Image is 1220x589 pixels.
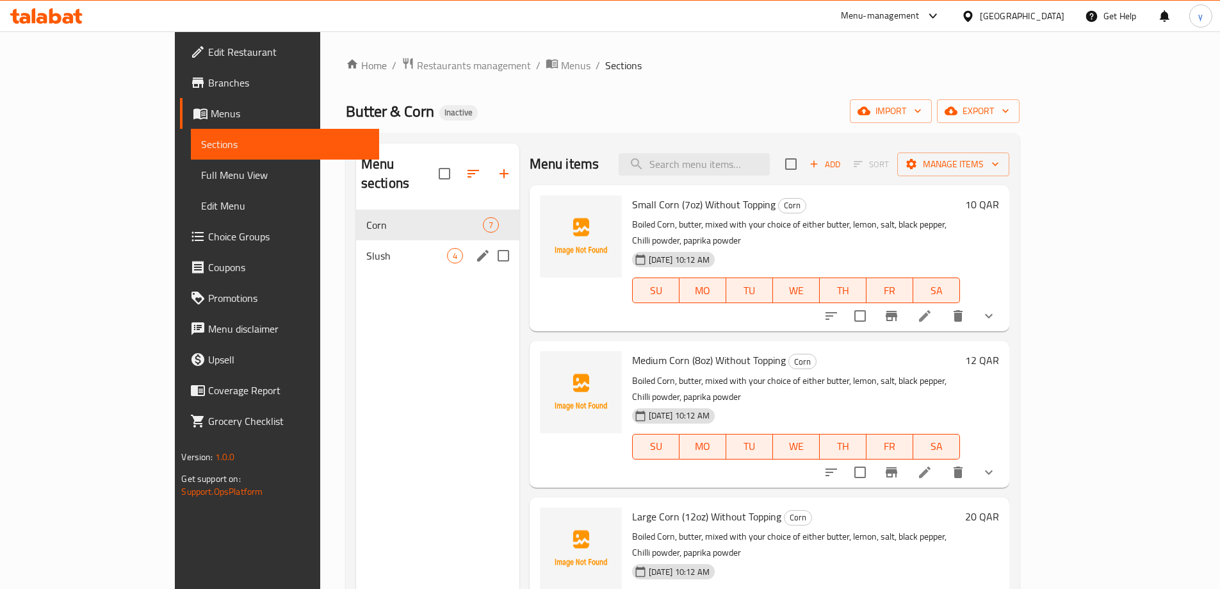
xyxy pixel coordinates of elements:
[816,457,847,488] button: sort-choices
[201,198,368,213] span: Edit Menu
[779,198,806,213] span: Corn
[876,301,907,331] button: Branch-specific-item
[180,406,378,436] a: Grocery Checklist
[181,449,213,465] span: Version:
[208,44,368,60] span: Edit Restaurant
[484,219,498,231] span: 7
[638,437,674,456] span: SU
[773,278,820,303] button: WE
[180,252,378,283] a: Coupons
[632,195,776,214] span: Small Corn (7oz) Without Topping
[644,566,715,578] span: [DATE] 10:12 AM
[208,290,368,306] span: Promotions
[180,37,378,67] a: Edit Restaurant
[918,437,955,456] span: SA
[596,58,600,73] li: /
[876,457,907,488] button: Branch-specific-item
[632,529,960,561] p: Boiled Corn, butter, mixed with your choice of either butter, lemon, salt, black pepper, Chilli p...
[825,281,861,300] span: TH
[981,465,996,480] svg: Show Choices
[181,470,240,487] span: Get support on:
[632,507,781,526] span: Large Corn (12oz) Without Topping
[726,434,773,460] button: TU
[850,99,932,123] button: import
[785,510,811,525] span: Corn
[917,308,932,324] a: Edit menu item
[947,103,1009,119] span: export
[356,210,519,240] div: Corn7
[191,160,378,190] a: Full Menu View
[346,97,434,126] span: Butter & Corn
[847,459,874,486] span: Select to update
[804,154,845,174] button: Add
[778,437,815,456] span: WE
[180,283,378,313] a: Promotions
[804,154,845,174] span: Add item
[215,449,235,465] span: 1.0.0
[679,434,726,460] button: MO
[632,434,679,460] button: SU
[644,410,715,422] span: [DATE] 10:12 AM
[619,153,770,176] input: search
[897,153,1009,176] button: Manage items
[847,303,874,329] span: Select to update
[366,217,483,233] span: Corn
[965,195,999,213] h6: 10 QAR
[816,301,847,331] button: sort-choices
[644,254,715,266] span: [DATE] 10:12 AM
[180,344,378,375] a: Upsell
[605,58,642,73] span: Sections
[638,281,674,300] span: SU
[201,167,368,183] span: Full Menu View
[913,434,960,460] button: SA
[540,195,622,278] img: Small Corn (7oz) Without Topping
[980,9,1064,23] div: [GEOGRAPHIC_DATA]
[473,246,492,265] button: edit
[866,278,913,303] button: FR
[789,354,816,369] span: Corn
[632,217,960,249] p: Boiled Corn, butter, mixed with your choice of either butter, lemon, salt, black pepper, Chilli p...
[191,129,378,160] a: Sections
[632,351,786,370] span: Medium Corn (8oz) Without Topping
[917,465,932,480] a: Edit menu item
[458,158,489,189] span: Sort sections
[820,278,866,303] button: TH
[208,229,368,244] span: Choice Groups
[965,508,999,526] h6: 20 QAR
[191,190,378,221] a: Edit Menu
[943,457,973,488] button: delete
[208,75,368,90] span: Branches
[943,301,973,331] button: delete
[907,156,999,172] span: Manage items
[777,151,804,178] span: Select section
[208,321,368,336] span: Menu disclaimer
[872,281,908,300] span: FR
[866,434,913,460] button: FR
[918,281,955,300] span: SA
[208,383,368,398] span: Coverage Report
[726,278,773,303] button: TU
[356,204,519,276] nav: Menu sections
[632,373,960,405] p: Boiled Corn, butter, mixed with your choice of either butter, lemon, salt, black pepper, Chilli p...
[431,160,458,187] span: Select all sections
[366,248,447,263] span: Slush
[845,154,897,174] span: Select section first
[208,352,368,367] span: Upsell
[346,57,1020,74] nav: breadcrumb
[685,437,721,456] span: MO
[447,248,463,263] div: items
[841,8,920,24] div: Menu-management
[536,58,541,73] li: /
[561,58,590,73] span: Menus
[402,57,531,74] a: Restaurants management
[540,351,622,433] img: Medium Corn (8oz) Without Topping
[208,413,368,429] span: Grocery Checklist
[483,217,499,233] div: items
[820,434,866,460] button: TH
[180,98,378,129] a: Menus
[860,103,922,119] span: import
[211,106,368,121] span: Menus
[208,260,368,275] span: Coupons
[180,313,378,344] a: Menu disclaimer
